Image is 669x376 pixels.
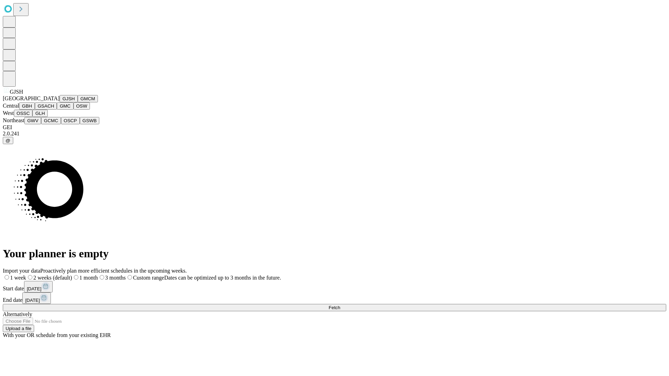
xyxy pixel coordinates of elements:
div: Start date [3,281,666,292]
span: 1 month [79,275,98,281]
span: With your OR schedule from your existing EHR [3,332,111,338]
div: 2.0.241 [3,131,666,137]
button: @ [3,137,13,144]
button: GLH [32,110,47,117]
span: 3 months [105,275,126,281]
input: 1 month [74,275,78,280]
span: Import your data [3,268,40,274]
input: 1 week [5,275,9,280]
button: OSW [74,102,90,110]
span: 2 weeks (default) [33,275,72,281]
span: West [3,110,14,116]
span: [DATE] [25,298,40,303]
span: Central [3,103,19,109]
button: GWV [24,117,41,124]
button: OSCP [61,117,80,124]
button: GMC [57,102,73,110]
span: Fetch [329,305,340,310]
span: [GEOGRAPHIC_DATA] [3,95,60,101]
span: Custom range [133,275,164,281]
button: [DATE] [24,281,53,292]
div: End date [3,292,666,304]
input: 3 months [100,275,104,280]
button: [DATE] [22,292,51,304]
button: GSWB [80,117,100,124]
input: 2 weeks (default) [28,275,32,280]
button: GSACH [35,102,57,110]
span: GJSH [10,89,23,95]
div: GEI [3,124,666,131]
button: Fetch [3,304,666,311]
span: Dates can be optimized up to 3 months in the future. [164,275,281,281]
span: @ [6,138,10,143]
button: OSSC [14,110,33,117]
input: Custom rangeDates can be optimized up to 3 months in the future. [128,275,132,280]
span: [DATE] [27,286,41,291]
button: GMCM [78,95,98,102]
button: Upload a file [3,325,34,332]
button: GBH [19,102,35,110]
span: Northeast [3,117,24,123]
span: 1 week [10,275,26,281]
h1: Your planner is empty [3,247,666,260]
button: GJSH [60,95,78,102]
span: Proactively plan more efficient schedules in the upcoming weeks. [40,268,187,274]
button: GCMC [41,117,61,124]
span: Alternatively [3,311,32,317]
